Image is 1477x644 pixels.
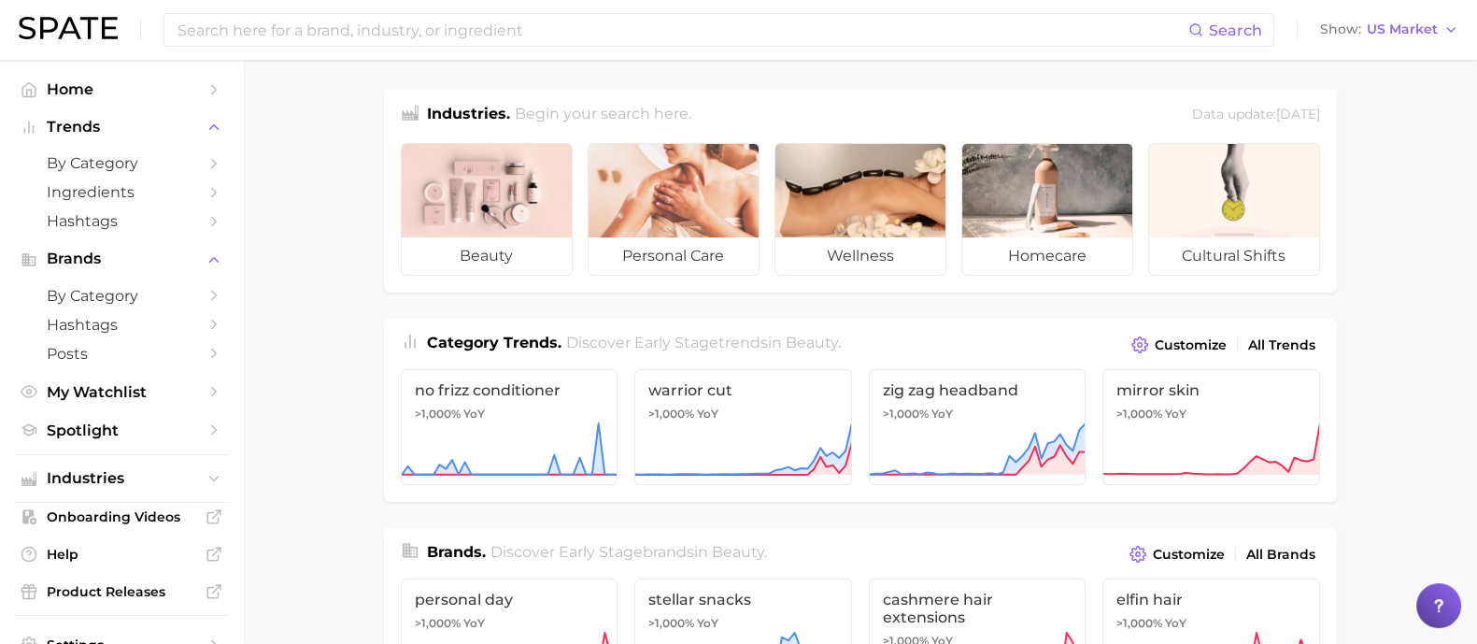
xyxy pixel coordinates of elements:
span: >1,000% [883,407,929,421]
span: >1,000% [648,616,694,630]
span: Brands . [427,543,486,561]
span: personal day [415,591,604,608]
span: no frizz conditioner [415,381,604,399]
span: Category Trends . [427,334,561,351]
span: Hashtags [47,212,196,230]
span: YoY [463,616,485,631]
a: Onboarding Videos [15,503,228,531]
span: Ingredients [47,183,196,201]
a: Hashtags [15,207,228,236]
span: YoY [697,616,718,631]
span: Customize [1153,547,1225,563]
span: All Brands [1246,547,1315,563]
a: warrior cut>1,000% YoY [634,369,852,485]
h1: Industries. [427,103,510,128]
span: stellar snacks [648,591,838,608]
span: Show [1320,24,1361,35]
span: YoY [931,407,953,422]
span: beauty [786,334,838,351]
a: homecare [961,143,1133,276]
span: All Trends [1248,337,1315,353]
a: cultural shifts [1148,143,1320,276]
span: Brands [47,250,196,267]
a: All Brands [1242,542,1320,567]
span: Trends [47,119,196,136]
span: by Category [47,287,196,305]
span: Product Releases [47,583,196,600]
span: beauty [402,237,572,275]
a: no frizz conditioner>1,000% YoY [401,369,618,485]
span: Onboarding Videos [47,508,196,525]
span: by Category [47,154,196,172]
a: All Trends [1243,333,1320,358]
span: >1,000% [1116,407,1162,421]
span: >1,000% [415,407,461,421]
a: personal care [588,143,760,276]
span: Help [47,546,196,563]
span: YoY [697,407,718,422]
button: Industries [15,465,228,493]
button: ShowUS Market [1315,18,1463,42]
span: elfin hair [1116,591,1306,608]
h2: Begin your search here. [515,103,691,128]
button: Brands [15,245,228,273]
span: warrior cut [648,381,838,399]
span: >1,000% [1116,616,1162,630]
a: wellness [774,143,946,276]
a: zig zag headband>1,000% YoY [869,369,1086,485]
span: cultural shifts [1149,237,1319,275]
a: Home [15,75,228,104]
a: Ingredients [15,178,228,207]
span: cashmere hair extensions [883,591,1072,626]
a: Hashtags [15,310,228,339]
span: personal care [589,237,759,275]
span: Discover Early Stage trends in . [566,334,841,351]
span: Customize [1155,337,1227,353]
a: by Category [15,149,228,178]
span: Home [47,80,196,98]
span: Discover Early Stage brands in . [490,543,767,561]
span: YoY [1165,616,1186,631]
span: Industries [47,470,196,487]
span: homecare [962,237,1132,275]
button: Trends [15,113,228,141]
img: SPATE [19,17,118,39]
div: Data update: [DATE] [1192,103,1320,128]
span: YoY [463,407,485,422]
span: YoY [1165,407,1186,422]
span: Search [1209,21,1262,39]
a: Help [15,540,228,568]
span: US Market [1367,24,1438,35]
span: My Watchlist [47,383,196,401]
a: Spotlight [15,416,228,445]
span: >1,000% [415,616,461,630]
a: My Watchlist [15,378,228,407]
span: Posts [47,345,196,363]
span: Spotlight [47,422,196,439]
a: Product Releases [15,578,228,606]
a: beauty [401,143,573,276]
span: >1,000% [648,407,694,421]
span: zig zag headband [883,381,1072,399]
button: Customize [1127,332,1230,358]
a: Posts [15,339,228,368]
span: beauty [712,543,764,561]
span: Hashtags [47,316,196,334]
input: Search here for a brand, industry, or ingredient [176,14,1188,46]
button: Customize [1125,541,1228,567]
a: mirror skin>1,000% YoY [1102,369,1320,485]
span: mirror skin [1116,381,1306,399]
a: by Category [15,281,228,310]
span: wellness [775,237,945,275]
